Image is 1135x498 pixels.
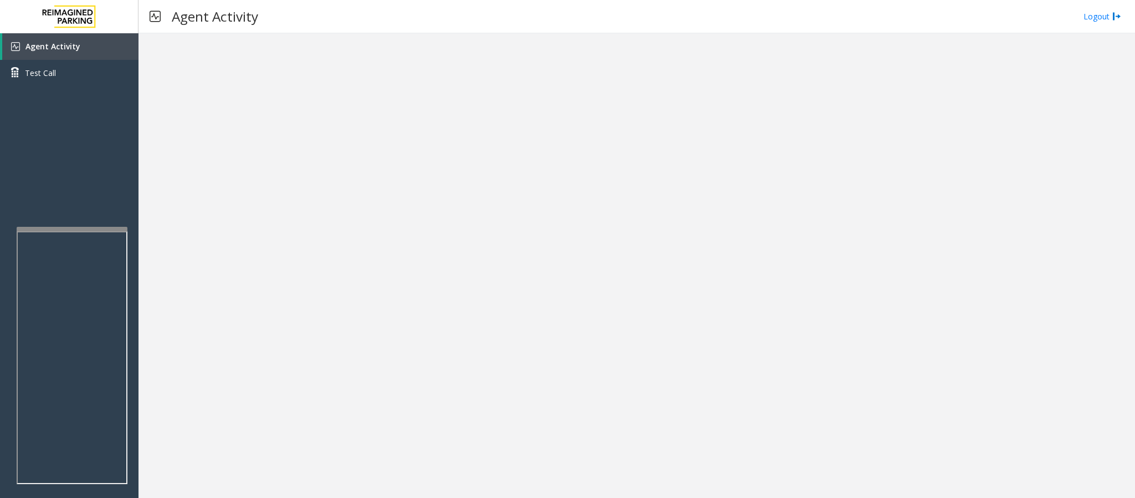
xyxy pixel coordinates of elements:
a: Agent Activity [2,33,138,60]
img: pageIcon [150,3,161,30]
h3: Agent Activity [166,3,264,30]
img: logout [1112,11,1121,22]
span: Test Call [25,67,56,79]
span: Agent Activity [25,41,80,52]
a: Logout [1083,11,1121,22]
img: 'icon' [11,42,20,51]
